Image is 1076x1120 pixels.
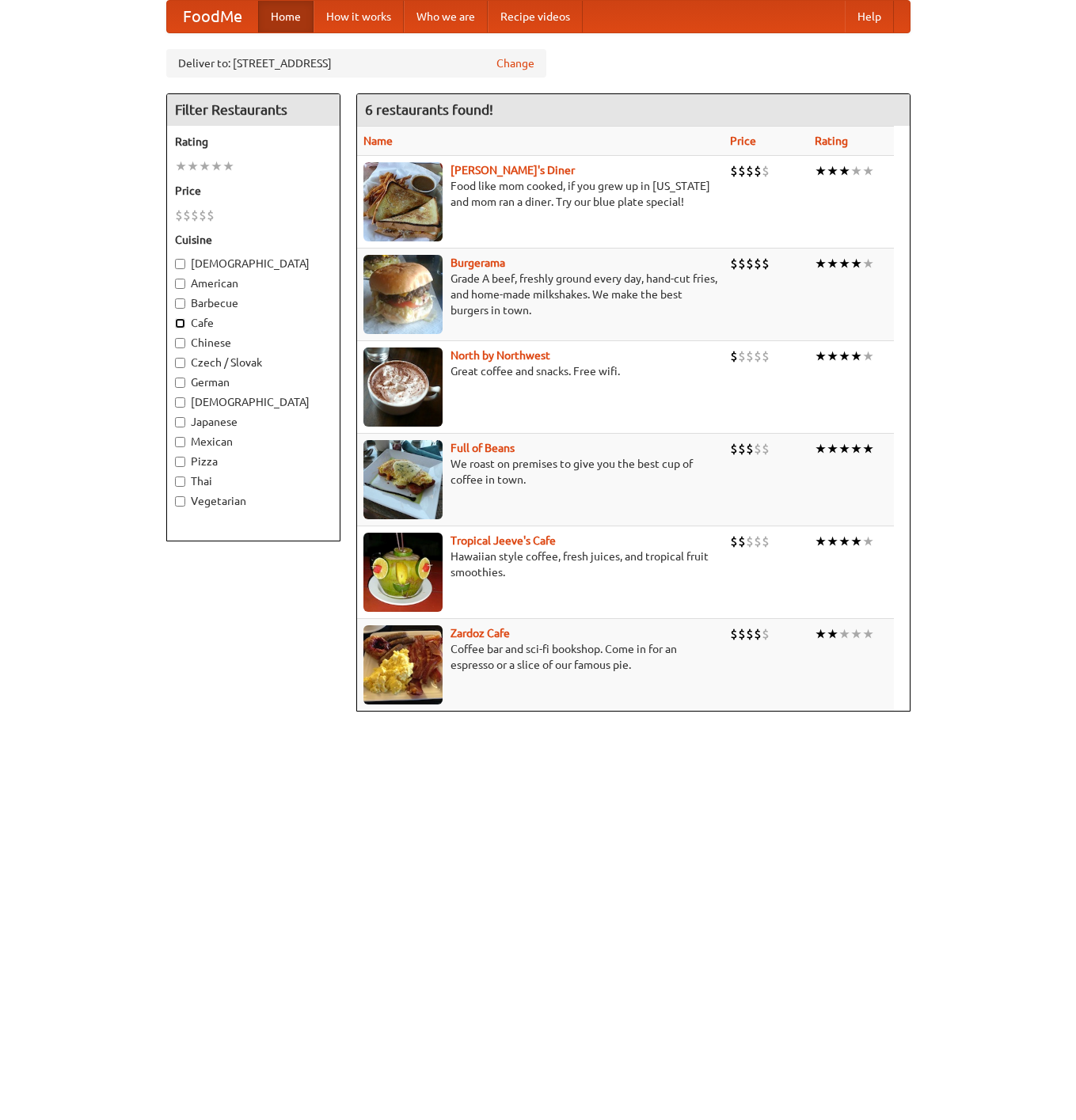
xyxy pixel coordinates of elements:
[199,207,207,224] li: $
[363,549,717,580] p: Hawaiian style coffee, fresh juices, and tropical fruit smoothies.
[746,533,754,550] li: $
[175,493,332,509] label: Vegetarian
[363,363,717,379] p: Great coffee and snacks. Free wifi.
[838,162,850,180] li: ★
[850,255,862,272] li: ★
[191,207,199,224] li: $
[183,207,191,224] li: $
[175,275,332,291] label: American
[827,347,838,365] li: ★
[838,255,850,272] li: ★
[738,533,746,550] li: $
[365,102,493,117] ng-pluralize: 6 restaurants found!
[363,625,443,704] img: zardoz.jpg
[175,473,332,489] label: Thai
[738,255,746,272] li: $
[211,158,222,175] li: ★
[730,533,738,550] li: $
[363,641,717,673] p: Coffee bar and sci-fi bookshop. Come in for an espresso or a slice of our famous pie.
[363,347,443,427] img: north.jpg
[827,440,838,457] li: ★
[862,440,874,457] li: ★
[175,397,185,408] input: [DEMOGRAPHIC_DATA]
[175,207,183,224] li: $
[175,315,332,331] label: Cafe
[762,440,770,457] li: $
[862,162,874,180] li: ★
[754,625,762,643] li: $
[738,440,746,457] li: $
[488,1,583,32] a: Recipe videos
[815,625,827,643] li: ★
[363,456,717,488] p: We roast on premises to give you the best cup of coffee in town.
[815,255,827,272] li: ★
[762,255,770,272] li: $
[730,255,738,272] li: $
[451,534,556,547] a: Tropical Jeeve's Cafe
[167,1,258,32] a: FoodMe
[175,158,187,175] li: ★
[175,232,332,248] h5: Cuisine
[187,158,199,175] li: ★
[451,349,550,362] a: North by Northwest
[363,255,443,334] img: burgerama.jpg
[175,378,185,388] input: German
[175,355,332,370] label: Czech / Slovak
[451,442,515,454] a: Full of Beans
[175,454,332,469] label: Pizza
[862,625,874,643] li: ★
[175,394,332,410] label: [DEMOGRAPHIC_DATA]
[838,533,850,550] li: ★
[363,533,443,612] img: jeeves.jpg
[746,440,754,457] li: $
[730,440,738,457] li: $
[746,347,754,365] li: $
[258,1,314,32] a: Home
[451,164,575,177] a: [PERSON_NAME]'s Diner
[754,162,762,180] li: $
[738,162,746,180] li: $
[838,625,850,643] li: ★
[862,255,874,272] li: ★
[850,625,862,643] li: ★
[754,440,762,457] li: $
[850,162,862,180] li: ★
[175,434,332,450] label: Mexican
[451,256,505,269] a: Burgerama
[746,625,754,643] li: $
[175,338,185,348] input: Chinese
[754,347,762,365] li: $
[175,414,332,430] label: Japanese
[730,135,756,147] a: Price
[175,279,185,289] input: American
[175,457,185,467] input: Pizza
[815,533,827,550] li: ★
[827,162,838,180] li: ★
[175,476,185,487] input: Thai
[838,347,850,365] li: ★
[175,417,185,427] input: Japanese
[762,625,770,643] li: $
[730,162,738,180] li: $
[850,347,862,365] li: ★
[730,347,738,365] li: $
[838,440,850,457] li: ★
[363,135,393,147] a: Name
[845,1,894,32] a: Help
[314,1,404,32] a: How it works
[175,318,185,328] input: Cafe
[815,347,827,365] li: ★
[167,94,340,126] h4: Filter Restaurants
[199,158,211,175] li: ★
[175,183,332,199] h5: Price
[175,259,185,269] input: [DEMOGRAPHIC_DATA]
[175,256,332,271] label: [DEMOGRAPHIC_DATA]
[862,347,874,365] li: ★
[496,55,534,71] a: Change
[363,440,443,519] img: beans.jpg
[746,162,754,180] li: $
[166,49,546,78] div: Deliver to: [STREET_ADDRESS]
